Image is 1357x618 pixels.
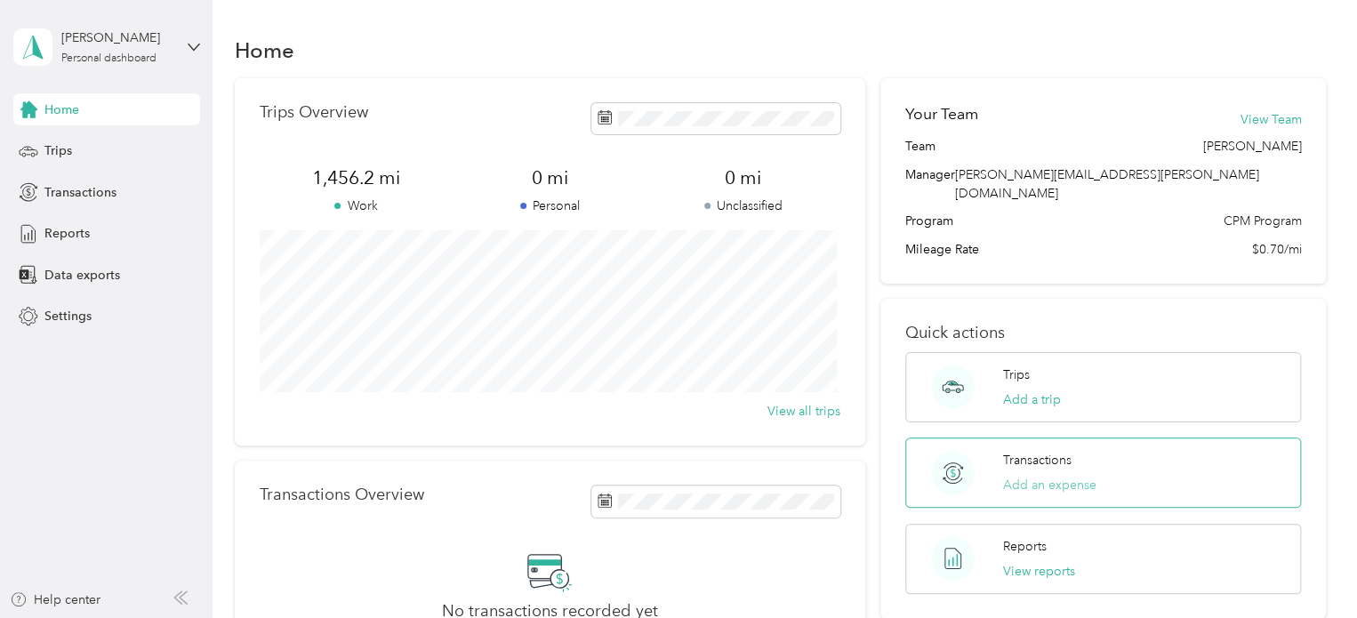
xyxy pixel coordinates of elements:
p: Reports [1003,537,1047,556]
span: [PERSON_NAME] [1202,137,1301,156]
span: Transactions [44,183,116,202]
button: View all trips [767,402,840,421]
span: Settings [44,307,92,325]
p: Transactions Overview [260,486,424,504]
p: Quick actions [905,324,1301,342]
h2: Your Team [905,103,978,125]
span: Reports [44,224,90,243]
span: [PERSON_NAME][EMAIL_ADDRESS][PERSON_NAME][DOMAIN_NAME] [955,167,1259,201]
iframe: Everlance-gr Chat Button Frame [1257,518,1357,618]
span: 1,456.2 mi [260,165,454,190]
span: Trips [44,141,72,160]
span: $0.70/mi [1251,240,1301,259]
p: Work [260,197,454,215]
button: Add an expense [1003,476,1096,494]
span: 0 mi [646,165,840,190]
span: 0 mi [453,165,646,190]
span: Data exports [44,266,120,285]
span: Team [905,137,935,156]
button: Help center [10,590,100,609]
h1: Home [235,41,294,60]
button: Add a trip [1003,390,1061,409]
p: Unclassified [646,197,840,215]
div: [PERSON_NAME] [61,28,173,47]
p: Personal [453,197,646,215]
button: View reports [1003,562,1075,581]
p: Transactions [1003,451,1072,470]
p: Trips [1003,365,1030,384]
span: Program [905,212,953,230]
div: Personal dashboard [61,53,157,64]
span: CPM Program [1223,212,1301,230]
span: Home [44,100,79,119]
p: Trips Overview [260,103,368,122]
button: View Team [1240,110,1301,129]
span: Mileage Rate [905,240,979,259]
span: Manager [905,165,955,203]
